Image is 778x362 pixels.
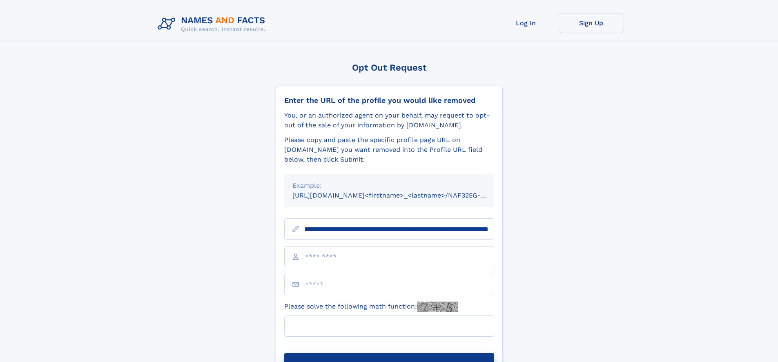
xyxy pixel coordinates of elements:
[493,13,559,33] a: Log In
[276,62,503,73] div: Opt Out Request
[154,13,272,35] img: Logo Names and Facts
[284,96,494,105] div: Enter the URL of the profile you would like removed
[292,191,510,199] small: [URL][DOMAIN_NAME]<firstname>_<lastname>/NAF325G-xxxxxxxx
[284,302,458,312] label: Please solve the following math function:
[284,135,494,164] div: Please copy and paste the specific profile page URL on [DOMAIN_NAME] you want removed into the Pr...
[292,181,486,191] div: Example:
[284,111,494,130] div: You, or an authorized agent on your behalf, may request to opt-out of the sale of your informatio...
[559,13,624,33] a: Sign Up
